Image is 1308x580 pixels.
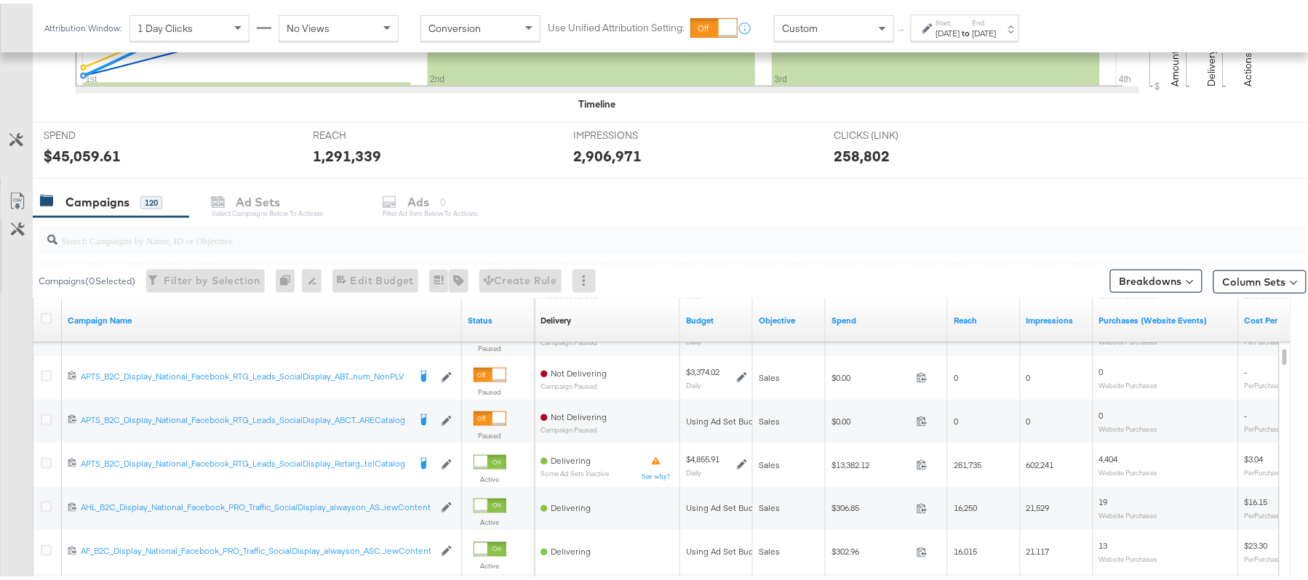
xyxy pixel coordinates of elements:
[832,543,911,554] span: $302.96
[81,499,434,511] a: AHL_B2C_Display_National_Facebook_PRO_Traffic_SocialDisplay_alwayson_AS...iewContent
[551,451,591,462] span: Delivering
[81,454,408,466] div: APTS_B2C_Display_National_Facebook_RTG_Leads_SocialDisplay_Retarg...telCatalog
[1245,494,1268,504] span: $16.15
[573,142,642,163] div: 2,906,971
[313,125,422,139] span: REACH
[759,311,820,323] a: Your campaign's objective.
[541,311,571,323] a: Reflects the ability of your Ad Campaign to achieve delivery based on ad states, schedule and bud...
[313,142,381,163] div: 1,291,339
[759,543,780,554] span: Sales
[137,18,193,31] span: 1 Day Clicks
[936,15,960,24] label: Start:
[573,125,682,139] span: IMPRESSIONS
[474,384,506,393] label: Paused
[686,450,719,462] div: $4,855.91
[832,499,911,510] span: $306.85
[1026,368,1031,379] span: 0
[1026,499,1050,510] span: 21,529
[686,499,767,511] div: Using Ad Set Budget
[44,125,153,139] span: SPEND
[81,542,434,554] div: AF_B2C_Display_National_Facebook_PRO_Traffic_SocialDisplay_alwayson_ASC...iewContent
[81,367,408,379] div: APTS_B2C_Display_National_Facebook_RTG_Leads_SocialDisplay_ABT...num_NonPLV
[1245,552,1283,560] sub: Per Purchase
[551,499,591,510] span: Delivering
[1099,421,1158,430] sub: Website Purchases
[954,311,1015,323] a: The number of people your ad was served to.
[1099,377,1158,386] sub: Website Purchases
[541,466,609,474] sub: Some Ad Sets Inactive
[832,311,942,323] a: The total amount spent to date.
[287,18,330,31] span: No Views
[44,20,122,30] div: Attribution Window:
[276,266,302,289] div: 0
[896,25,909,30] span: ↑
[954,499,977,510] span: 16,250
[474,471,506,480] label: Active
[1245,421,1283,430] sub: Per Purchase
[1026,412,1031,423] span: 0
[81,454,408,469] a: APTS_B2C_Display_National_Facebook_RTG_Leads_SocialDisplay_Retarg...telCatalog
[954,412,958,423] span: 0
[759,456,780,467] span: Sales
[960,24,973,35] strong: to
[686,464,701,473] sub: Daily
[541,422,607,430] sub: Campaign Paused
[1099,537,1108,548] span: 13
[551,408,607,419] span: Not Delivering
[759,499,780,510] span: Sales
[468,311,529,323] a: Shows the current state of your Ad Campaign.
[1245,464,1283,473] sub: Per Purchase
[1099,494,1108,504] span: 19
[954,368,958,379] span: 0
[1026,543,1050,554] span: 21,117
[1242,49,1255,83] text: Actions
[1245,377,1283,386] sub: Per Purchase
[782,18,818,31] span: Custom
[954,456,981,467] span: 281,735
[973,24,997,36] div: [DATE]
[1099,464,1158,473] sub: Website Purchases
[1099,363,1104,374] span: 0
[834,142,890,163] div: 258,802
[1099,450,1118,461] span: 4,404
[474,515,506,524] label: Active
[954,543,977,554] span: 16,015
[548,17,685,31] label: Use Unified Attribution Setting:
[1169,19,1182,83] text: Amount (USD)
[474,427,506,437] label: Paused
[1205,46,1219,83] text: Delivery
[551,543,591,554] span: Delivering
[1099,552,1158,560] sub: Website Purchases
[39,271,135,284] div: Campaigns ( 0 Selected)
[1099,311,1233,323] a: The number of times a purchase was made tracked by your Custom Audience pixel on your website aft...
[541,311,571,323] div: Delivery
[1026,456,1054,467] span: 602,241
[686,311,747,323] a: The maximum amount you're willing to spend on your ads, on average each day or over the lifetime ...
[474,340,506,350] label: Paused
[686,412,767,424] div: Using Ad Set Budget
[1213,267,1307,290] button: Column Sets
[65,190,129,207] div: Campaigns
[1099,508,1158,517] sub: Website Purchases
[686,377,701,386] sub: Daily
[578,94,615,108] div: Timeline
[551,364,607,375] span: Not Delivering
[834,125,943,139] span: CLICKS (LINK)
[759,368,780,379] span: Sales
[1245,363,1248,374] span: -
[686,363,719,374] div: $3,374.02
[1110,266,1203,289] button: Breakdowns
[1245,450,1264,461] span: $3.04
[81,411,408,425] a: APTS_B2C_Display_National_Facebook_RTG_Leads_SocialDisplay_ABCT...ARECatalog
[140,193,162,206] div: 120
[936,24,960,36] div: [DATE]
[68,311,456,323] a: Your campaign name.
[81,367,408,382] a: APTS_B2C_Display_National_Facebook_RTG_Leads_SocialDisplay_ABT...num_NonPLV
[1026,311,1088,323] a: The number of times your ad was served. On mobile apps an ad is counted as served the first time ...
[832,368,911,379] span: $0.00
[686,543,767,555] div: Using Ad Set Budget
[44,142,121,163] div: $45,059.61
[1245,508,1283,517] sub: Per Purchase
[973,15,997,24] label: End:
[81,542,434,555] a: AF_B2C_Display_National_Facebook_PRO_Traffic_SocialDisplay_alwayson_ASC...iewContent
